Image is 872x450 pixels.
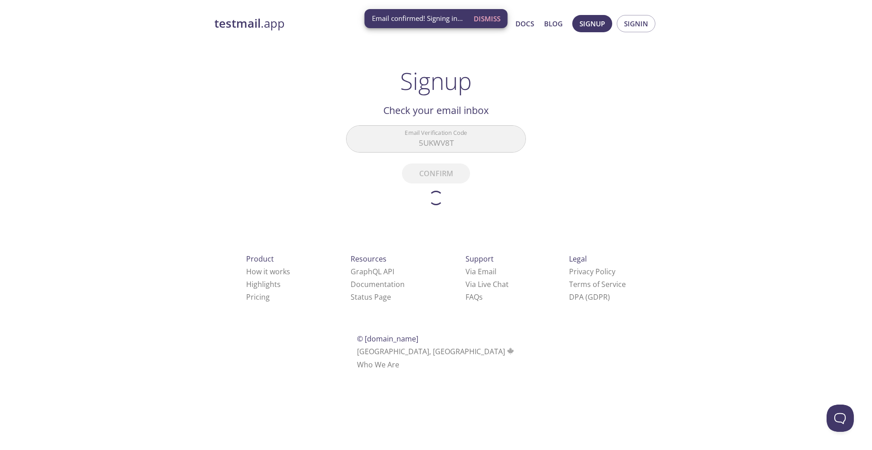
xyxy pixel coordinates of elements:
span: Email confirmed! Signing in... [372,14,463,23]
span: Signup [580,18,605,30]
a: DPA (GDPR) [569,292,610,302]
strong: testmail [214,15,261,31]
button: Dismiss [470,10,504,27]
span: Signin [624,18,648,30]
span: © [DOMAIN_NAME] [357,334,418,344]
span: s [479,292,483,302]
a: Privacy Policy [569,267,615,277]
button: Signin [617,15,655,32]
a: Highlights [246,279,281,289]
a: testmail.app [214,16,428,31]
span: Legal [569,254,587,264]
span: Dismiss [474,13,500,25]
h1: Signup [400,67,472,94]
a: How it works [246,267,290,277]
a: Pricing [246,292,270,302]
a: Via Email [466,267,496,277]
span: Support [466,254,494,264]
span: Resources [351,254,386,264]
span: [GEOGRAPHIC_DATA], [GEOGRAPHIC_DATA] [357,346,515,356]
a: Terms of Service [569,279,626,289]
a: Blog [544,18,563,30]
a: GraphQL API [351,267,394,277]
a: FAQ [466,292,483,302]
a: Via Live Chat [466,279,509,289]
h2: Check your email inbox [346,103,526,118]
a: Status Page [351,292,391,302]
button: Signup [572,15,612,32]
a: Who We Are [357,360,399,370]
span: Product [246,254,274,264]
a: Docs [515,18,534,30]
iframe: Help Scout Beacon - Open [827,405,854,432]
a: Documentation [351,279,405,289]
